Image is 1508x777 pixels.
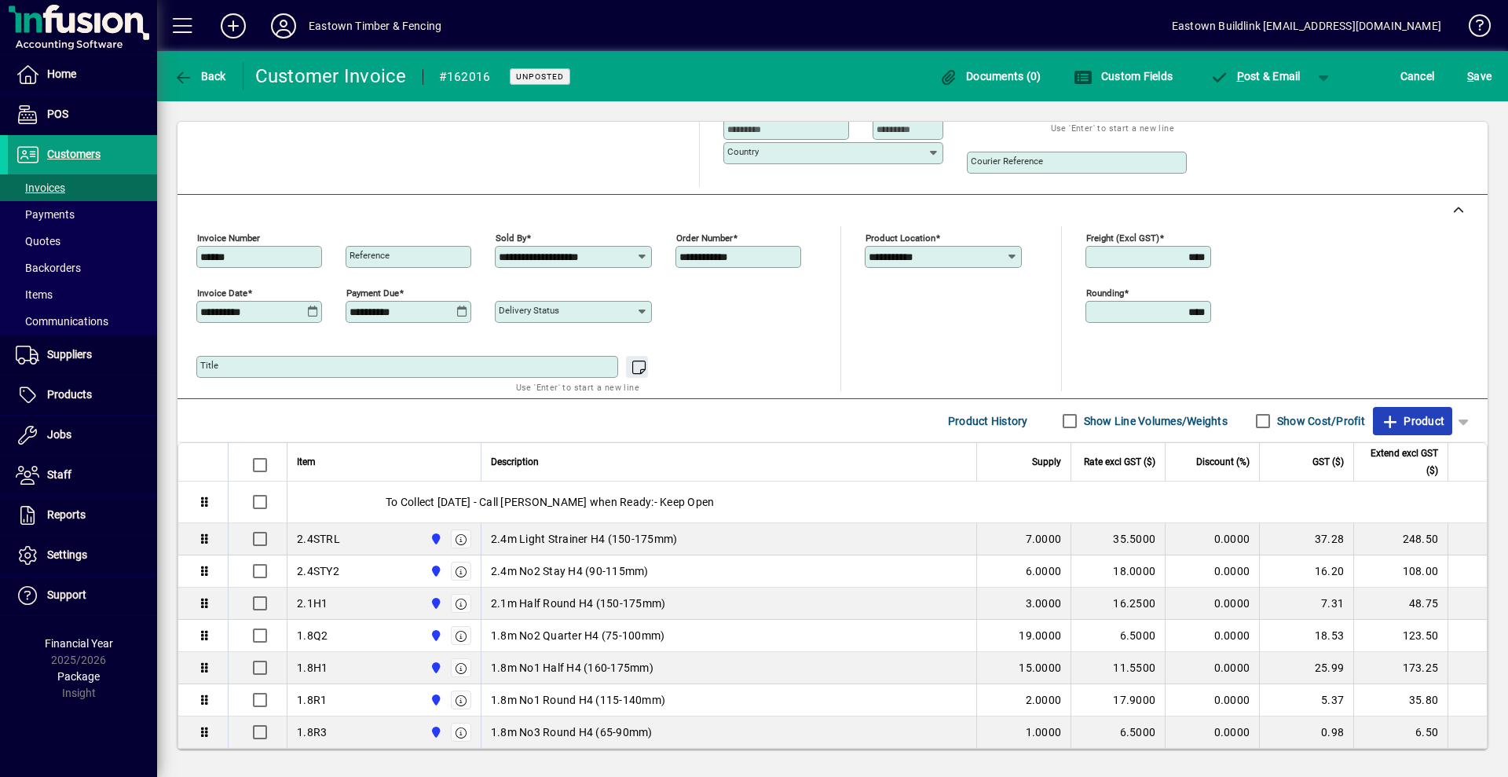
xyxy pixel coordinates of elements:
[57,670,100,683] span: Package
[439,64,491,90] div: #162016
[491,563,649,579] span: 2.4m No2 Stay H4 (90-115mm)
[1019,628,1061,643] span: 19.0000
[1081,692,1155,708] div: 17.9000
[47,388,92,401] span: Products
[47,108,68,120] span: POS
[1165,684,1259,717] td: 0.0000
[47,468,71,481] span: Staff
[309,13,441,38] div: Eastown Timber & Fencing
[47,548,87,561] span: Settings
[1353,523,1448,555] td: 248.50
[170,62,230,90] button: Back
[8,335,157,375] a: Suppliers
[426,659,444,676] span: Holyoake St
[8,55,157,94] a: Home
[157,62,243,90] app-page-header-button: Back
[8,255,157,281] a: Backorders
[1074,70,1173,82] span: Custom Fields
[516,71,564,82] span: Unposted
[491,692,665,708] span: 1.8m No1 Round H4 (115-140mm)
[8,228,157,255] a: Quotes
[297,724,327,740] div: 1.8R3
[1081,531,1155,547] div: 35.5000
[47,348,92,361] span: Suppliers
[1202,62,1309,90] button: Post & Email
[1172,13,1441,38] div: Eastown Buildlink [EMAIL_ADDRESS][DOMAIN_NAME]
[1196,453,1250,471] span: Discount (%)
[1081,660,1155,676] div: 11.5500
[297,563,339,579] div: 2.4STY2
[491,531,678,547] span: 2.4m Light Strainer H4 (150-175mm)
[16,181,65,194] span: Invoices
[939,70,1041,82] span: Documents (0)
[1353,588,1448,620] td: 48.75
[948,409,1028,434] span: Product History
[1070,62,1177,90] button: Custom Fields
[971,156,1043,167] mat-label: Courier Reference
[1363,445,1438,479] span: Extend excl GST ($)
[1084,453,1155,471] span: Rate excl GST ($)
[8,281,157,308] a: Items
[1165,588,1259,620] td: 0.0000
[426,627,444,644] span: Holyoake St
[297,660,328,676] div: 1.8H1
[255,64,407,89] div: Customer Invoice
[1259,620,1353,652] td: 18.53
[16,262,81,274] span: Backorders
[866,233,935,244] mat-label: Product location
[8,536,157,575] a: Settings
[8,376,157,415] a: Products
[1051,119,1174,137] mat-hint: Use 'Enter' to start a new line
[16,288,53,301] span: Items
[297,628,328,643] div: 1.8Q2
[45,637,113,650] span: Financial Year
[1381,409,1444,434] span: Product
[1081,596,1155,611] div: 16.2500
[426,530,444,548] span: Holyoake St
[1259,717,1353,749] td: 0.98
[8,95,157,134] a: POS
[1400,64,1435,89] span: Cancel
[287,482,1487,522] div: To Collect [DATE] - Call [PERSON_NAME] when Ready:- Keep Open
[1457,3,1488,54] a: Knowledge Base
[426,724,444,741] span: Holyoake St
[1026,596,1062,611] span: 3.0000
[1081,724,1155,740] div: 6.5000
[516,378,639,396] mat-hint: Use 'Enter' to start a new line
[1467,64,1492,89] span: ave
[426,691,444,709] span: Holyoake St
[1081,628,1155,643] div: 6.5000
[1165,555,1259,588] td: 0.0000
[1353,652,1448,684] td: 173.25
[200,360,218,371] mat-label: Title
[16,315,108,328] span: Communications
[197,233,260,244] mat-label: Invoice number
[1165,652,1259,684] td: 0.0000
[47,508,86,521] span: Reports
[1081,563,1155,579] div: 18.0000
[1019,660,1061,676] span: 15.0000
[1165,523,1259,555] td: 0.0000
[1210,70,1301,82] span: ost & Email
[1396,62,1439,90] button: Cancel
[1026,692,1062,708] span: 2.0000
[8,308,157,335] a: Communications
[1259,523,1353,555] td: 37.28
[346,288,399,299] mat-label: Payment due
[426,595,444,612] span: Holyoake St
[258,12,309,40] button: Profile
[8,201,157,228] a: Payments
[47,68,76,80] span: Home
[47,148,101,160] span: Customers
[1467,70,1473,82] span: S
[1274,413,1365,429] label: Show Cost/Profit
[174,70,226,82] span: Back
[1353,684,1448,717] td: 35.80
[1259,555,1353,588] td: 16.20
[47,428,71,441] span: Jobs
[8,174,157,201] a: Invoices
[1353,555,1448,588] td: 108.00
[16,235,60,247] span: Quotes
[8,576,157,615] a: Support
[496,233,526,244] mat-label: Sold by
